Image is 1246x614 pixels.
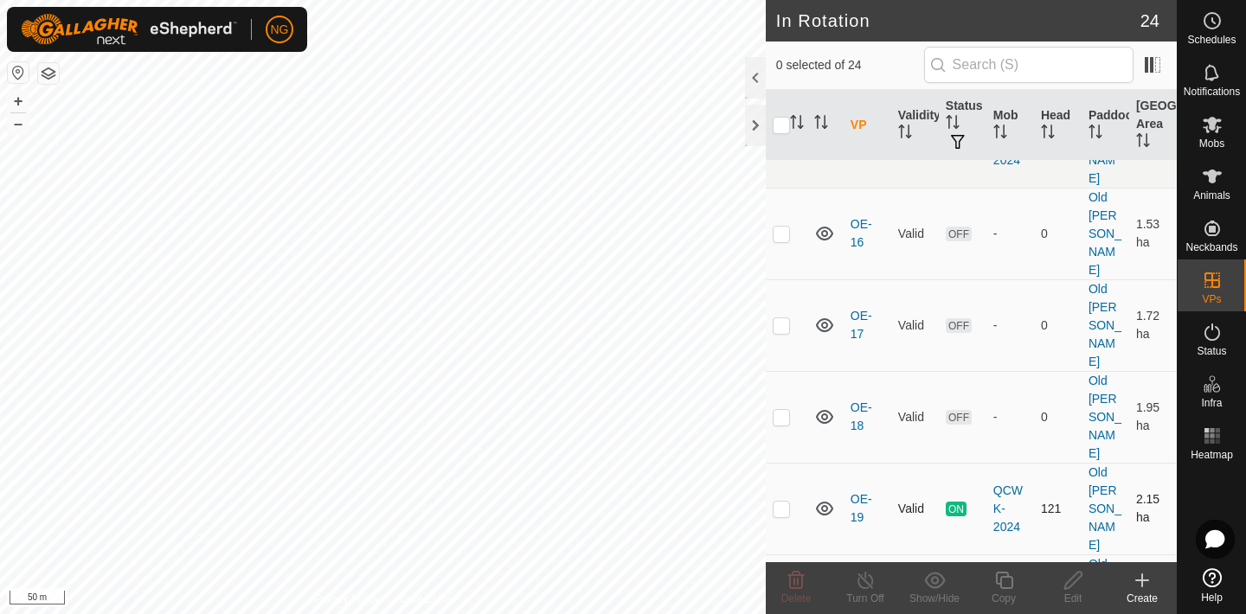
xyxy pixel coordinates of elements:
button: Reset Map [8,62,29,83]
span: 24 [1140,8,1159,34]
span: Animals [1193,190,1230,201]
span: Mobs [1199,138,1224,149]
span: OFF [946,318,972,333]
button: Map Layers [38,63,59,84]
td: Valid [891,188,939,279]
td: 0 [1034,279,1082,371]
div: Turn Off [831,591,900,606]
div: - [993,317,1027,335]
td: 1.72 ha [1129,279,1177,371]
th: [GEOGRAPHIC_DATA] Area [1129,90,1177,161]
a: Old [PERSON_NAME] [1089,190,1121,277]
th: Head [1034,90,1082,161]
a: Old [PERSON_NAME] [1089,465,1121,552]
a: OE-17 [851,309,872,341]
p-sorticon: Activate to sort [790,118,804,131]
a: Old [PERSON_NAME] [1089,282,1121,368]
p-sorticon: Activate to sort [946,118,960,131]
p-sorticon: Activate to sort [993,127,1007,141]
span: OFF [946,410,972,425]
th: VP [844,90,891,161]
button: – [8,113,29,134]
td: 121 [1034,463,1082,554]
span: Schedules [1187,35,1236,45]
span: 0 selected of 24 [776,56,924,74]
td: 1.53 ha [1129,188,1177,279]
div: - [993,225,1027,243]
th: Mob [986,90,1034,161]
a: Old [PERSON_NAME] [1089,99,1121,185]
span: NG [271,21,289,39]
input: Search (S) [924,47,1134,83]
div: - [993,408,1027,426]
button: + [8,91,29,112]
td: Valid [891,279,939,371]
span: Delete [781,592,812,604]
span: VPs [1202,294,1221,304]
div: QCWK-2024 [993,482,1027,536]
td: 1.95 ha [1129,371,1177,463]
div: Show/Hide [900,591,969,606]
div: Edit [1038,591,1108,606]
td: Valid [891,371,939,463]
a: Old [PERSON_NAME] [1089,374,1121,460]
p-sorticon: Activate to sort [814,118,828,131]
p-sorticon: Activate to sort [1136,136,1150,150]
th: Paddock [1082,90,1129,161]
h2: In Rotation [776,10,1140,31]
span: Heatmap [1191,450,1233,460]
td: 0 [1034,371,1082,463]
span: Neckbands [1185,242,1237,253]
div: Copy [969,591,1038,606]
span: ON [946,502,967,516]
a: Privacy Policy [314,592,379,607]
td: 0 [1034,188,1082,279]
td: Valid [891,463,939,554]
a: Contact Us [400,592,451,607]
a: OE-19 [851,492,872,524]
th: Status [939,90,986,161]
div: Create [1108,591,1177,606]
p-sorticon: Activate to sort [1041,127,1055,141]
p-sorticon: Activate to sort [898,127,912,141]
img: Gallagher Logo [21,14,237,45]
span: OFF [946,227,972,241]
a: Help [1178,561,1246,610]
p-sorticon: Activate to sort [1089,127,1102,141]
a: OE-18 [851,400,872,432]
td: 2.15 ha [1129,463,1177,554]
span: Infra [1201,398,1222,408]
span: Notifications [1184,86,1240,97]
span: Help [1201,592,1223,603]
span: Status [1197,346,1226,356]
th: Validity [891,90,939,161]
a: OE-16 [851,217,872,249]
